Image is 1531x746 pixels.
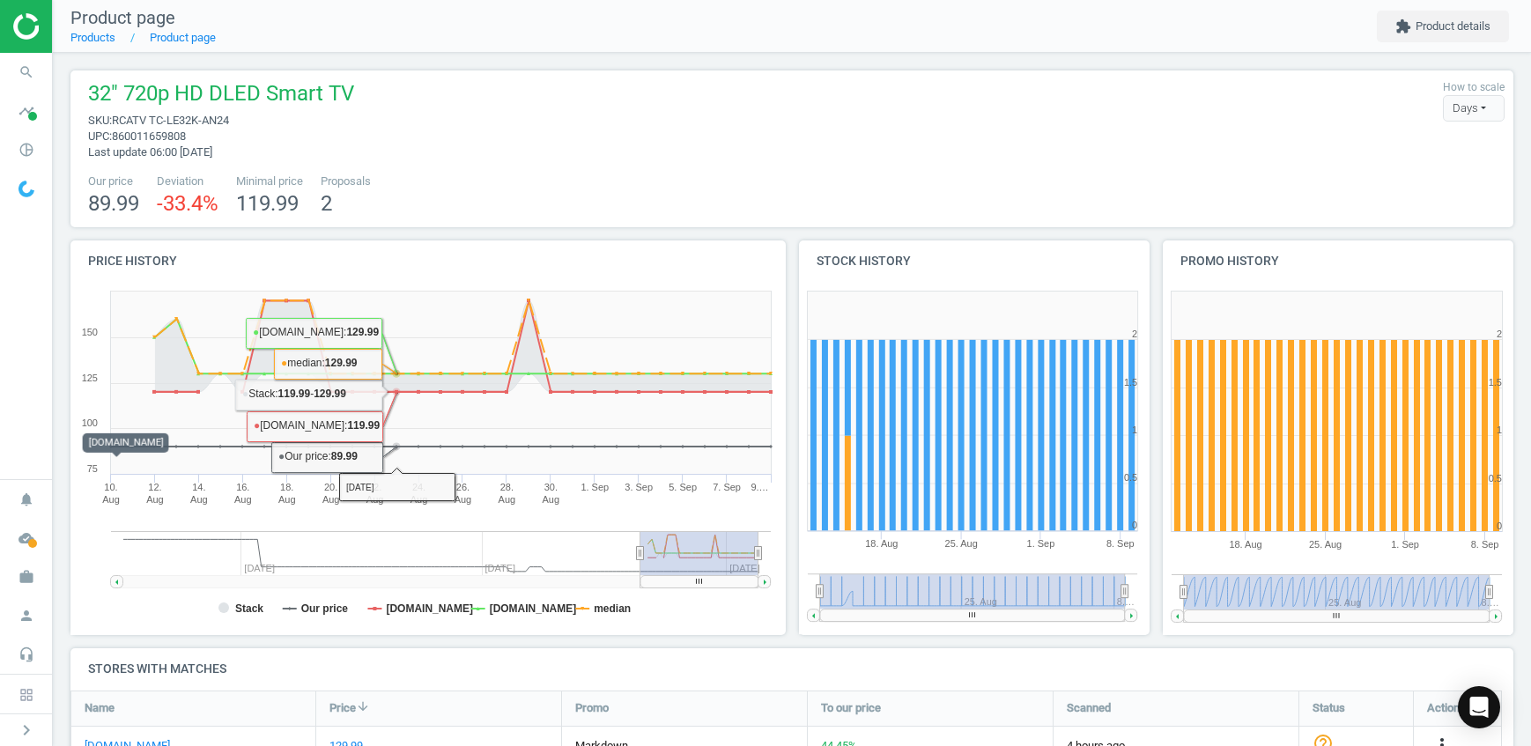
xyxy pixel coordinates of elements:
[1163,240,1513,282] h4: Promo history
[87,463,98,474] text: 75
[799,240,1150,282] h4: Stock history
[16,720,37,741] i: chevron_right
[88,191,139,216] span: 89.99
[83,432,169,452] div: [DOMAIN_NAME]
[1313,700,1345,716] span: Status
[321,174,371,189] span: Proposals
[366,494,384,505] tspan: Aug
[499,494,516,505] tspan: Aug
[88,129,112,143] span: upc :
[865,539,898,550] tspan: 18. Aug
[1427,700,1466,716] span: Actions
[10,94,43,128] i: timeline
[1067,700,1111,716] span: Scanned
[1132,521,1137,531] text: 0
[82,417,98,428] text: 100
[1132,425,1137,435] text: 1
[356,699,370,713] i: arrow_downward
[236,174,303,189] span: Minimal price
[751,482,768,492] tspan: 9.…
[104,482,117,492] tspan: 10.
[1470,539,1498,550] tspan: 8. Sep
[625,482,653,492] tspan: 3. Sep
[102,494,120,505] tspan: Aug
[280,482,293,492] tspan: 18.
[1488,473,1501,484] text: 0.5
[157,174,218,189] span: Deviation
[490,602,577,615] tspan: [DOMAIN_NAME]
[278,494,296,505] tspan: Aug
[322,494,340,505] tspan: Aug
[455,494,472,505] tspan: Aug
[1481,597,1498,608] tspan: 8.…
[1027,539,1055,550] tspan: 1. Sep
[236,191,299,216] span: 119.99
[85,700,115,716] span: Name
[1229,539,1261,550] tspan: 18. Aug
[150,31,216,44] a: Product page
[70,7,175,28] span: Product page
[112,114,229,127] span: RCATV TC-LE32K-AN24
[575,700,609,716] span: Promo
[82,327,98,337] text: 150
[190,494,208,505] tspan: Aug
[192,482,205,492] tspan: 14.
[146,494,164,505] tspan: Aug
[10,599,43,632] i: person
[88,145,212,159] span: Last update 06:00 [DATE]
[321,191,332,216] span: 2
[500,482,514,492] tspan: 28.
[1117,597,1135,608] tspan: 8.…
[10,560,43,594] i: work
[412,482,425,492] tspan: 24.
[4,719,48,742] button: chevron_right
[1124,473,1137,484] text: 0.5
[543,494,560,505] tspan: Aug
[386,602,473,615] tspan: [DOMAIN_NAME]
[236,482,249,492] tspan: 16.
[88,174,139,189] span: Our price
[10,521,43,555] i: cloud_done
[70,31,115,44] a: Products
[1488,377,1501,388] text: 1.5
[1497,329,1502,339] text: 2
[82,373,98,383] text: 125
[944,539,977,550] tspan: 25. Aug
[157,191,218,216] span: -33.4 %
[18,181,34,197] img: wGWNvw8QSZomAAAAABJRU5ErkJggg==
[1395,18,1411,34] i: extension
[70,240,786,282] h4: Price history
[410,494,428,505] tspan: Aug
[713,482,741,492] tspan: 7. Sep
[368,482,381,492] tspan: 22.
[1309,539,1342,550] tspan: 25. Aug
[1497,425,1502,435] text: 1
[10,55,43,89] i: search
[1106,539,1135,550] tspan: 8. Sep
[594,602,631,615] tspan: median
[13,13,138,40] img: ajHJNr6hYgQAAAAASUVORK5CYII=
[88,114,112,127] span: sku :
[10,133,43,166] i: pie_chart_outlined
[70,648,1513,690] h4: Stores with matches
[1458,686,1500,728] div: Open Intercom Messenger
[669,482,697,492] tspan: 5. Sep
[329,700,356,716] span: Price
[729,563,760,573] tspan: [DATE]
[112,129,186,143] span: 860011659808
[301,602,349,615] tspan: Our price
[148,482,161,492] tspan: 12.
[10,483,43,516] i: notifications
[1497,521,1502,531] text: 0
[1132,329,1137,339] text: 2
[10,638,43,671] i: headset_mic
[456,482,470,492] tspan: 26.
[324,482,337,492] tspan: 20.
[581,482,609,492] tspan: 1. Sep
[1443,95,1505,122] div: Days
[1124,377,1137,388] text: 1.5
[821,700,881,716] span: To our price
[1443,80,1505,95] label: How to scale
[234,494,252,505] tspan: Aug
[88,79,354,113] span: 32" 720p HD DLED Smart TV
